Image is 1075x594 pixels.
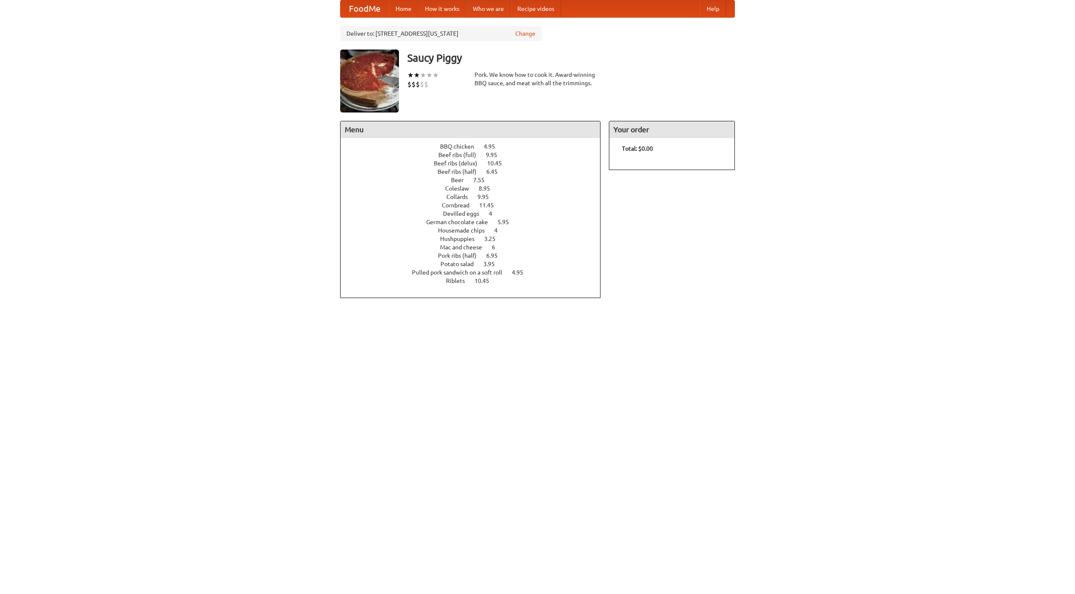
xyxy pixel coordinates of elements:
li: ★ [433,71,439,80]
a: Pulled pork sandwich on a soft roll 4.95 [412,269,539,276]
span: German chocolate cake [426,219,496,225]
span: BBQ chicken [440,143,482,150]
a: Beef ribs (half) 6.45 [438,168,513,175]
span: 8.95 [479,185,498,192]
img: angular.jpg [340,50,399,113]
li: ★ [426,71,433,80]
a: Beef ribs (delux) 10.45 [434,160,517,167]
li: ★ [407,71,414,80]
span: Collards [446,194,476,200]
h3: Saucy Piggy [407,50,735,66]
a: Hushpuppies 3.25 [440,236,511,242]
span: Beef ribs (full) [438,152,485,158]
span: 3.25 [484,236,504,242]
a: Help [700,0,726,17]
li: $ [424,80,428,89]
div: Pork. We know how to cook it. Award-winning BBQ sauce, and meat with all the trimmings. [475,71,600,87]
a: Coleslaw 8.95 [445,185,506,192]
a: Devilled eggs 4 [443,210,508,217]
b: Total: $0.00 [622,145,653,152]
span: Devilled eggs [443,210,488,217]
span: Riblets [446,277,473,284]
a: German chocolate cake 5.95 [426,219,524,225]
a: BBQ chicken 4.95 [440,143,511,150]
span: Pulled pork sandwich on a soft roll [412,269,511,276]
span: Cornbread [442,202,478,209]
a: Collards 9.95 [446,194,504,200]
a: FoodMe [341,0,389,17]
span: Beer [451,177,472,183]
a: Home [389,0,418,17]
span: 6.95 [486,252,506,259]
a: Beef ribs (full) 9.95 [438,152,513,158]
h4: Menu [341,121,600,138]
li: ★ [414,71,420,80]
span: 10.45 [487,160,510,167]
span: 4 [494,227,506,234]
div: Deliver to: [STREET_ADDRESS][US_STATE] [340,26,542,41]
span: 6 [492,244,503,251]
li: $ [416,80,420,89]
li: $ [412,80,416,89]
span: Beef ribs (delux) [434,160,486,167]
span: 4.95 [484,143,503,150]
span: Hushpuppies [440,236,483,242]
a: Cornbread 11.45 [442,202,509,209]
span: 4 [489,210,501,217]
span: Housemade chips [438,227,493,234]
span: Mac and cheese [440,244,490,251]
span: Pork ribs (half) [438,252,485,259]
a: Who we are [466,0,511,17]
li: $ [407,80,412,89]
span: Beef ribs (half) [438,168,485,175]
li: $ [420,80,424,89]
a: How it works [418,0,466,17]
a: Change [515,29,535,38]
a: Potato salad 3.95 [440,261,510,267]
span: 5.95 [498,219,517,225]
a: Pork ribs (half) 6.95 [438,252,513,259]
span: 7.55 [473,177,493,183]
span: Coleslaw [445,185,477,192]
span: Potato salad [440,261,482,267]
a: Recipe videos [511,0,561,17]
a: Beer 7.55 [451,177,500,183]
span: 11.45 [479,202,502,209]
a: Mac and cheese 6 [440,244,511,251]
span: 3.95 [483,261,503,267]
span: 6.45 [486,168,506,175]
a: Riblets 10.45 [446,277,505,284]
span: 9.95 [486,152,506,158]
h4: Your order [609,121,734,138]
span: 4.95 [512,269,532,276]
a: Housemade chips 4 [438,227,513,234]
li: ★ [420,71,426,80]
span: 9.95 [477,194,497,200]
span: 10.45 [475,277,498,284]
